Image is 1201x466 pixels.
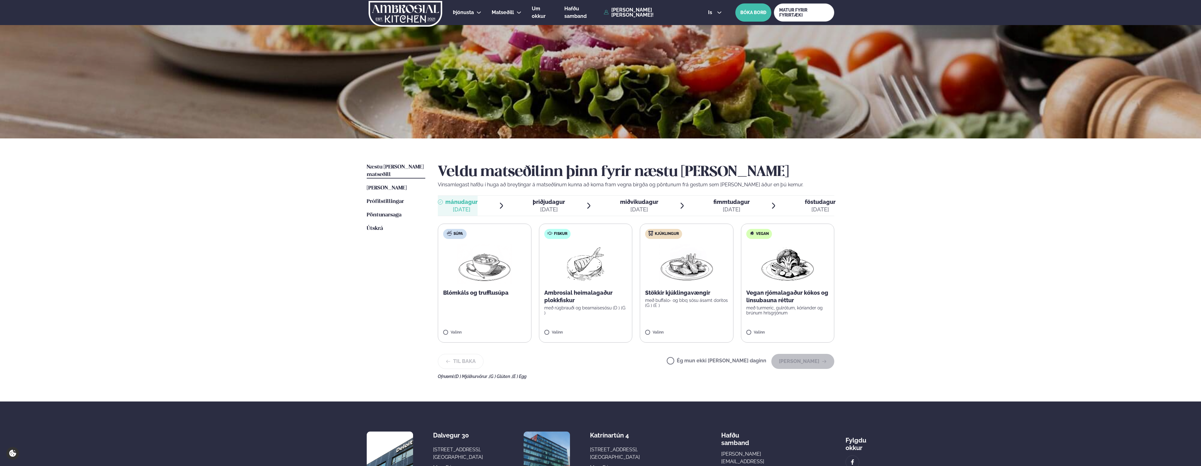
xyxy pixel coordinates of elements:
div: [DATE] [620,206,658,213]
a: Þjónusta [453,9,474,16]
span: Hafðu samband [564,6,587,19]
p: með turmeric, gulrótum, kóríander og brúnum hrísgrjónum [746,305,829,315]
span: [PERSON_NAME] [367,185,407,191]
img: Chicken-wings-legs.png [659,244,714,284]
span: þriðjudagur [533,199,565,205]
div: [DATE] [805,206,836,213]
a: Næstu [PERSON_NAME] matseðill [367,163,425,179]
img: Vegan.svg [749,231,754,236]
div: Katrínartún 4 [590,432,640,439]
span: (G ) Glúten , [489,374,512,379]
img: fish.svg [547,231,552,236]
span: (E ) Egg [512,374,526,379]
p: með buffalo- og bbq sósu ásamt doritos (G ) (E ) [645,298,728,308]
div: [STREET_ADDRESS], [GEOGRAPHIC_DATA] [433,446,483,461]
a: Um okkur [532,5,554,20]
span: Útskrá [367,226,383,231]
a: Hafðu samband [564,5,601,20]
img: soup.svg [447,231,452,236]
button: Til baka [438,354,484,369]
a: Útskrá [367,225,383,232]
span: Fiskur [554,231,567,236]
button: [PERSON_NAME] [771,354,834,369]
a: Matseðill [492,9,514,16]
div: Fylgdu okkur [846,432,866,452]
span: Um okkur [532,6,546,19]
a: MATUR FYRIR FYRIRTÆKI [774,3,834,22]
span: fimmtudagur [713,199,750,205]
button: BÓKA BORÐ [735,3,771,22]
div: [DATE] [533,206,565,213]
span: Kjúklingur [655,231,679,236]
p: Vegan rjómalagaður kókos og linsubauna réttur [746,289,829,304]
img: chicken.svg [648,231,653,236]
p: með rúgbrauði og bearnaisesósu (D ) (G ) [544,305,627,315]
div: Ofnæmi: [438,374,834,379]
div: [DATE] [445,206,478,213]
span: mánudagur [445,199,478,205]
p: Vinsamlegast hafðu í huga að breytingar á matseðlinum kunna að koma fram vegna birgða og pöntunum... [438,181,834,189]
span: Hafðu samband [721,427,749,447]
p: Ambrosial heimalagaður plokkfiskur [544,289,627,304]
span: Næstu [PERSON_NAME] matseðill [367,164,424,177]
span: föstudagur [805,199,836,205]
a: Pöntunarsaga [367,211,401,219]
span: Vegan [756,231,769,236]
span: (D ) Mjólkurvörur , [454,374,489,379]
span: Súpa [453,231,463,236]
a: [PERSON_NAME] [PERSON_NAME]! [604,8,694,18]
h2: Veldu matseðilinn þinn fyrir næstu [PERSON_NAME] [438,163,834,181]
span: Pöntunarsaga [367,212,401,218]
div: [STREET_ADDRESS], [GEOGRAPHIC_DATA] [590,446,640,461]
span: miðvikudagur [620,199,658,205]
span: Prófílstillingar [367,199,404,204]
span: Matseðill [492,9,514,15]
img: image alt [849,459,856,466]
img: logo [368,1,443,27]
p: Stökkir kjúklingavængir [645,289,728,297]
img: Vegan.png [760,244,815,284]
p: Blómkáls og trufflusúpa [443,289,526,297]
span: Þjónusta [453,9,474,15]
a: Cookie settings [6,447,19,460]
a: Prófílstillingar [367,198,404,205]
div: [DATE] [713,206,750,213]
button: is [703,10,727,15]
a: [PERSON_NAME] [367,184,407,192]
img: fish.png [566,244,606,284]
img: Soup.png [457,244,512,284]
span: is [708,10,714,15]
div: Dalvegur 30 [433,432,483,439]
